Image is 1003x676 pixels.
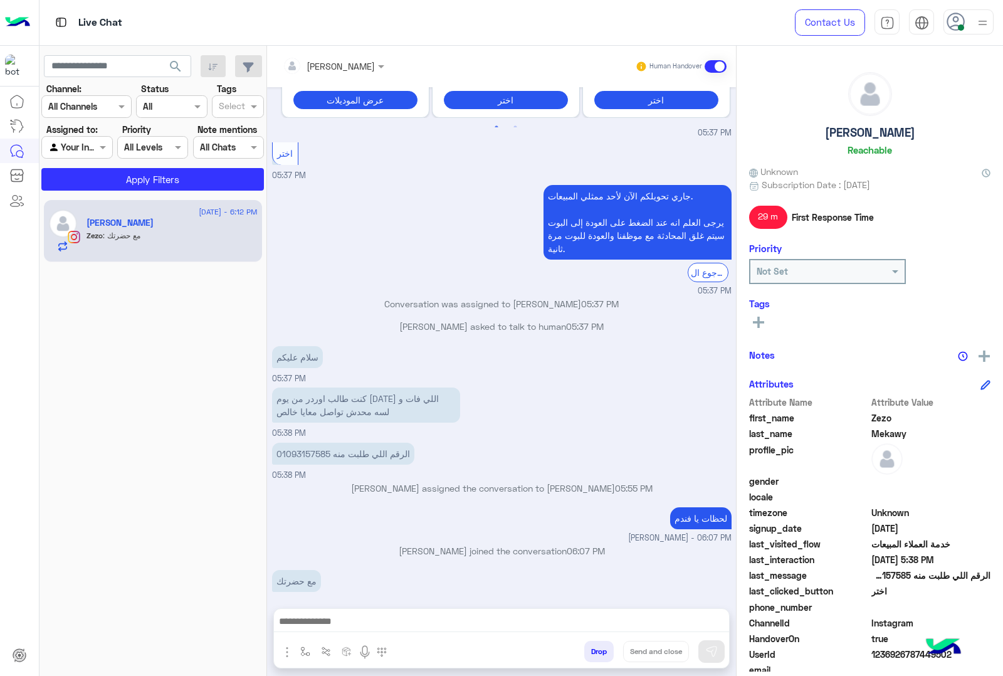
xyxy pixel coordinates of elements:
[444,91,568,109] button: اختر
[871,522,991,535] span: 2024-10-15T18:28:02.953Z
[594,91,718,109] button: اختر
[615,483,653,494] span: 05:55 PM
[141,82,169,95] label: Status
[509,121,522,134] button: 2 of 2
[160,55,191,82] button: search
[871,490,991,504] span: null
[749,490,869,504] span: locale
[342,647,352,657] img: create order
[749,378,794,389] h6: Attributes
[272,428,306,438] span: 05:38 PM
[749,427,869,440] span: last_name
[566,321,604,332] span: 05:37 PM
[300,647,310,657] img: select flow
[749,443,869,472] span: profile_pic
[272,470,306,480] span: 05:38 PM
[749,349,775,361] h6: Notes
[49,209,77,238] img: defaultAdmin.png
[871,569,991,582] span: الرقم اللي طلبت منه 01093157585
[848,144,892,156] h6: Reachable
[68,231,80,243] img: Instagram
[749,584,869,598] span: last_clicked_button
[795,9,865,36] a: Contact Us
[871,553,991,566] span: 2025-09-04T14:38:37.49Z
[871,537,991,551] span: خدمة العملاء المبيعات
[197,123,257,136] label: Note mentions
[584,641,614,662] button: Drop
[581,298,619,309] span: 05:37 PM
[871,601,991,614] span: null
[749,506,869,519] span: timezone
[272,570,321,592] p: 4/9/2025, 6:12 PM
[979,351,990,362] img: add
[749,601,869,614] span: phone_number
[749,475,869,488] span: gender
[749,632,869,645] span: HandoverOn
[749,298,990,309] h6: Tags
[490,121,503,134] button: 1 of 2
[272,320,732,333] p: [PERSON_NAME] asked to talk to human
[293,91,417,109] button: عرض الموديلات
[199,206,257,218] span: [DATE] - 6:12 PM
[749,522,869,535] span: signup_date
[749,206,787,228] span: 29 m
[922,626,965,670] img: hulul-logo.png
[871,427,991,440] span: Mekawy
[749,616,869,630] span: ChannelId
[762,178,870,191] span: Subscription Date : [DATE]
[272,346,323,368] p: 4/9/2025, 5:37 PM
[122,123,151,136] label: Priority
[295,641,316,662] button: select flow
[871,616,991,630] span: 8
[749,396,869,409] span: Attribute Name
[670,507,732,529] p: 4/9/2025, 6:07 PM
[880,16,895,30] img: tab
[749,411,869,425] span: first_name
[272,171,306,180] span: 05:37 PM
[272,388,460,423] p: 4/9/2025, 5:38 PM
[103,231,140,240] span: مع حضرتك
[749,569,869,582] span: last_message
[46,123,98,136] label: Assigned to:
[272,482,732,495] p: [PERSON_NAME] assigned the conversation to [PERSON_NAME]
[321,647,331,657] img: Trigger scenario
[5,55,28,77] img: 713415422032625
[792,211,874,224] span: First Response Time
[87,231,103,240] span: Zezo
[698,127,732,139] span: 05:37 PM
[280,645,295,660] img: send attachment
[849,73,891,115] img: defaultAdmin.png
[623,641,689,662] button: Send and close
[628,532,732,544] span: [PERSON_NAME] - 06:07 PM
[958,351,968,361] img: notes
[272,297,732,310] p: Conversation was assigned to [PERSON_NAME]
[871,411,991,425] span: Zezo
[217,99,245,115] div: Select
[337,641,357,662] button: create order
[871,396,991,409] span: Attribute Value
[78,14,122,31] p: Live Chat
[915,16,929,30] img: tab
[272,544,732,557] p: [PERSON_NAME] joined the conversation
[749,648,869,661] span: UserId
[272,374,306,383] span: 05:37 PM
[874,9,900,36] a: tab
[749,165,798,178] span: Unknown
[567,546,605,556] span: 06:07 PM
[871,506,991,519] span: Unknown
[277,148,293,159] span: اختر
[698,285,732,297] span: 05:37 PM
[871,443,903,475] img: defaultAdmin.png
[705,645,718,658] img: send message
[377,647,387,657] img: make a call
[46,82,81,95] label: Channel:
[272,443,414,465] p: 4/9/2025, 5:38 PM
[825,125,915,140] h5: [PERSON_NAME]
[649,61,702,71] small: Human Handover
[316,641,337,662] button: Trigger scenario
[749,553,869,566] span: last_interaction
[871,632,991,645] span: true
[357,645,372,660] img: send voice note
[871,475,991,488] span: null
[544,185,732,260] p: 4/9/2025, 5:37 PM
